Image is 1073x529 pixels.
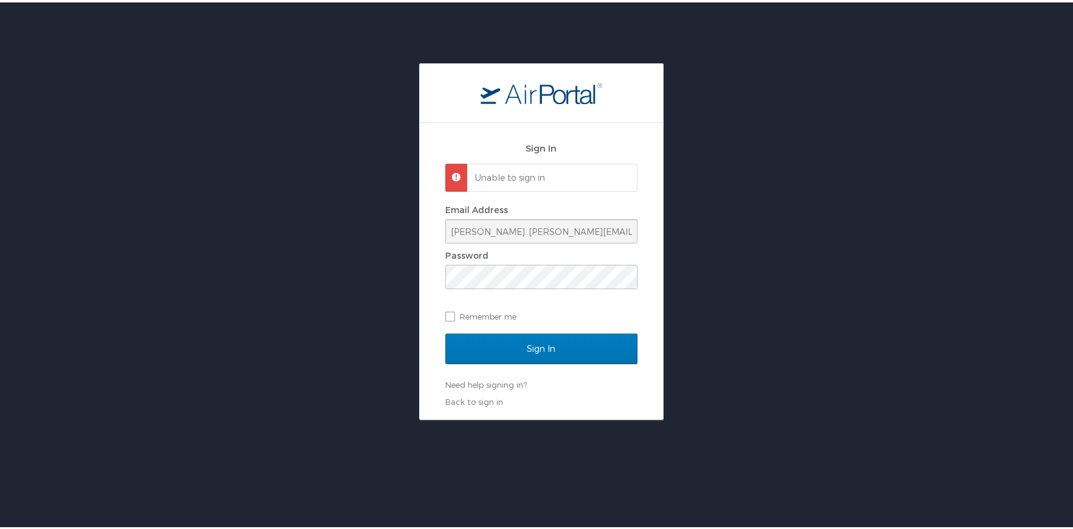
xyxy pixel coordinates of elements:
label: Remember me [445,305,637,323]
p: Unable to sign in [475,169,626,181]
img: logo [481,80,602,102]
h2: Sign In [445,139,637,153]
a: Need help signing in? [445,377,527,387]
a: Back to sign in [445,394,503,404]
label: Password [445,248,488,258]
label: Email Address [445,202,508,212]
input: Sign In [445,331,637,362]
